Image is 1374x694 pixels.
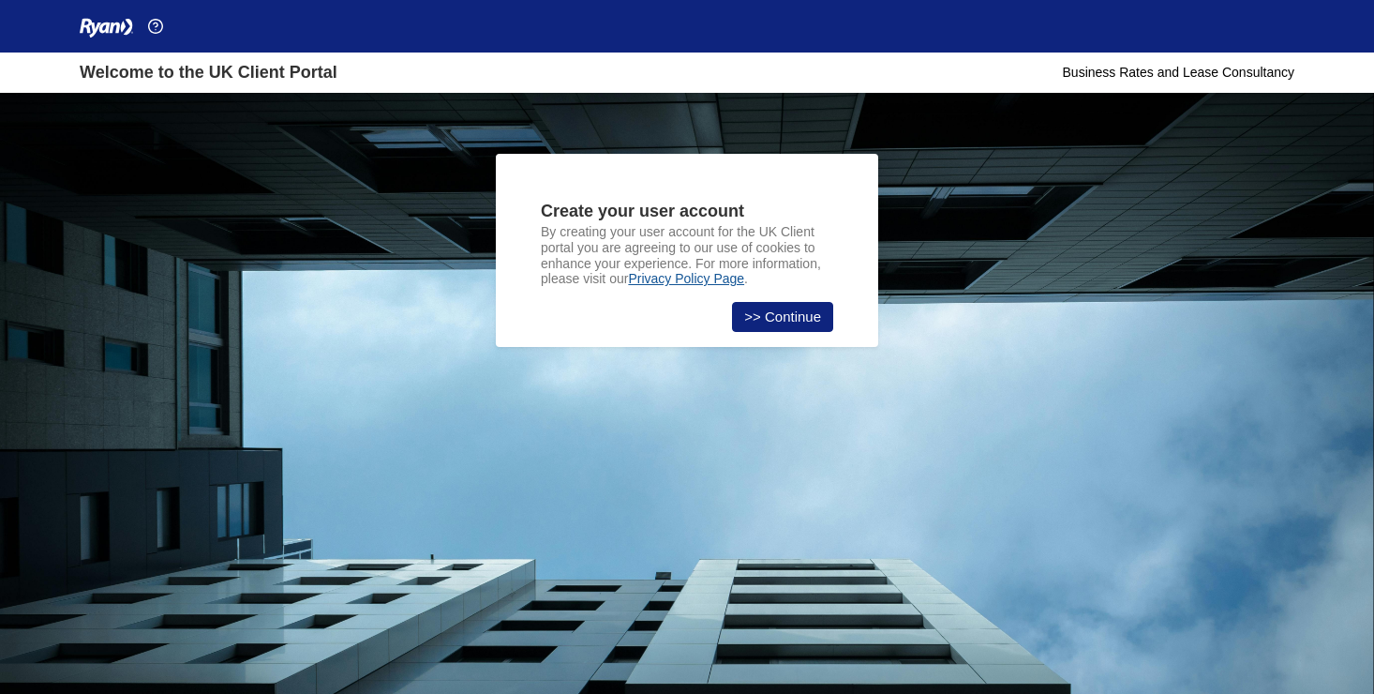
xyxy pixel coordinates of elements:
[628,271,744,286] a: Privacy Policy Page
[732,302,833,332] a: >> Continue
[148,19,163,34] img: Help
[541,199,833,224] div: Create your user account
[541,224,833,287] p: By creating your user account for the UK Client portal you are agreeing to our use of cookies to ...
[80,60,337,85] div: Welcome to the UK Client Portal
[1063,63,1294,83] div: Business Rates and Lease Consultancy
